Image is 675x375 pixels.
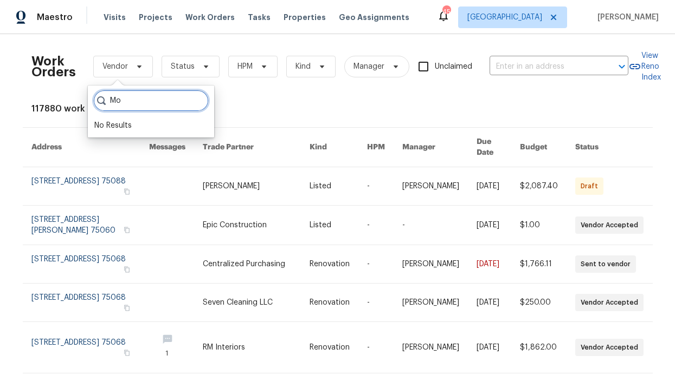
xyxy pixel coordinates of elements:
button: Copy Address [122,225,132,235]
span: Maestro [37,12,73,23]
h2: Work Orders [31,56,76,77]
button: Copy Address [122,303,132,313]
td: - [358,322,394,373]
button: Open [614,59,629,74]
th: Budget [511,128,567,167]
td: [PERSON_NAME] [194,167,301,206]
td: Renovation [301,322,358,373]
td: [PERSON_NAME] [394,167,468,206]
span: Visits [104,12,126,23]
button: Copy Address [122,265,132,274]
span: [PERSON_NAME] [593,12,659,23]
th: Manager [394,128,468,167]
span: Manager [353,61,384,72]
div: 45 [442,6,450,17]
span: [GEOGRAPHIC_DATA] [467,12,542,23]
span: Tasks [248,14,271,21]
span: Projects [139,12,172,23]
td: - [358,245,394,284]
td: Centralized Purchasing [194,245,301,284]
th: Trade Partner [194,128,301,167]
span: Vendor [102,61,128,72]
td: - [358,284,394,322]
a: View Reno Index [628,50,661,83]
span: Properties [284,12,326,23]
th: HPM [358,128,394,167]
td: [PERSON_NAME] [394,245,468,284]
td: - [394,206,468,245]
td: RM Interiors [194,322,301,373]
th: Status [567,128,652,167]
td: Listed [301,206,358,245]
td: Renovation [301,284,358,322]
td: [PERSON_NAME] [394,284,468,322]
th: Due Date [468,128,512,167]
td: Epic Construction [194,206,301,245]
th: Kind [301,128,358,167]
td: [PERSON_NAME] [394,322,468,373]
span: Status [171,61,195,72]
span: Geo Assignments [339,12,409,23]
button: Copy Address [122,348,132,358]
th: Messages [140,128,194,167]
span: Kind [295,61,311,72]
button: Copy Address [122,187,132,196]
span: HPM [237,61,253,72]
td: Seven Cleaning LLC [194,284,301,322]
input: Enter in an address [490,58,598,75]
th: Address [23,128,140,167]
span: Unclaimed [435,61,472,73]
td: - [358,206,394,245]
span: Work Orders [185,12,235,23]
div: No Results [91,118,211,133]
td: Listed [301,167,358,206]
td: Renovation [301,245,358,284]
div: 117880 work orders [31,103,644,114]
td: - [358,167,394,206]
